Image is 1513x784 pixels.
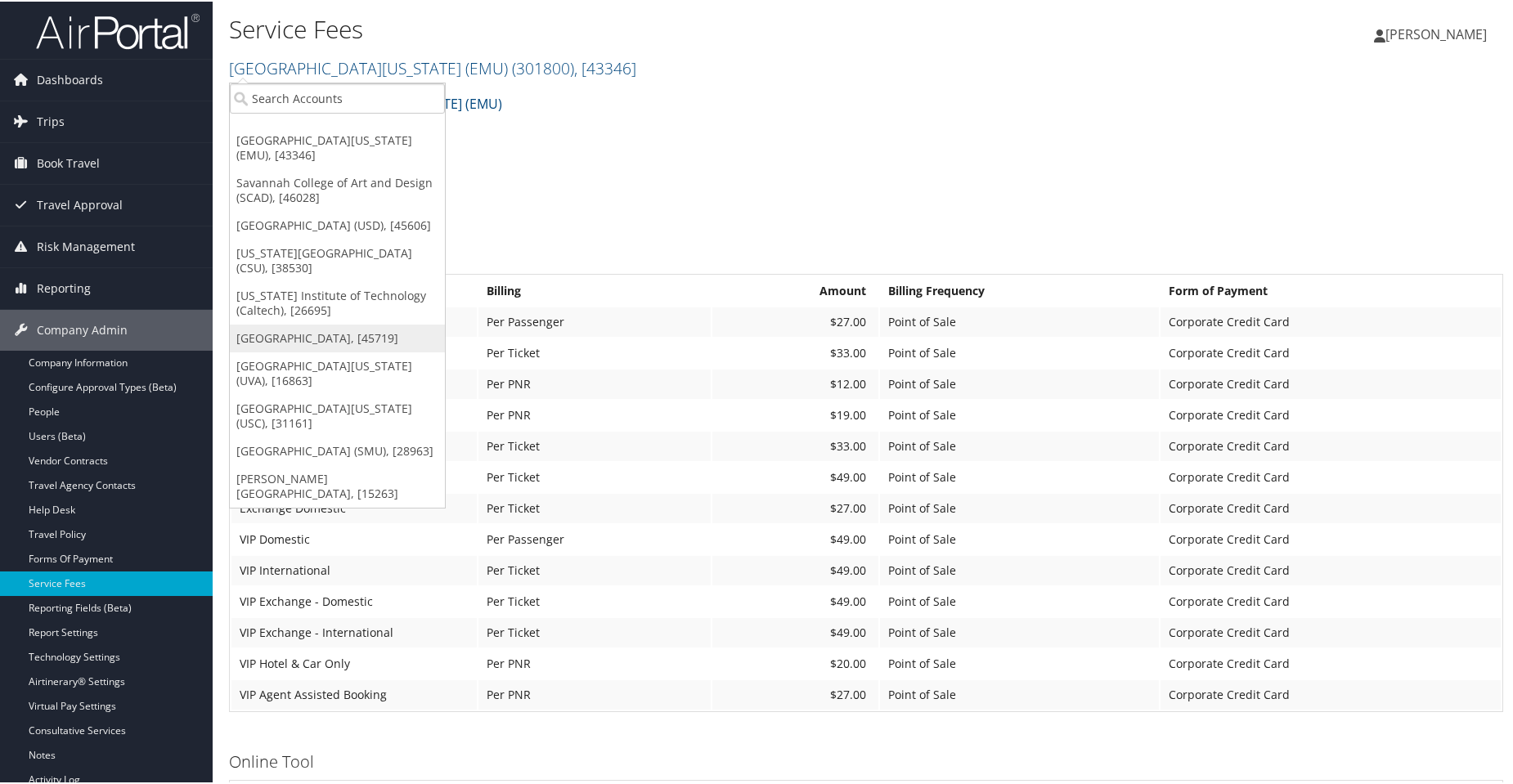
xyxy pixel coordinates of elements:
h3: Online Tool [229,749,1503,772]
td: Point of Sale [880,492,1159,522]
a: [US_STATE][GEOGRAPHIC_DATA] (CSU), [38530] [230,238,445,280]
td: Point of Sale [880,399,1159,428]
td: Per PNR [478,679,711,708]
td: Point of Sale [880,616,1159,646]
h1: Service Fees [229,11,1079,45]
td: Corporate Credit Card [1161,647,1501,677]
a: [PERSON_NAME][GEOGRAPHIC_DATA], [15263] [230,464,445,506]
td: Point of Sale [880,461,1159,491]
td: Corporate Credit Card [1161,554,1501,584]
td: Point of Sale [880,585,1159,615]
a: [GEOGRAPHIC_DATA][US_STATE] (EMU) [229,56,636,78]
td: Per Ticket [478,492,711,522]
h1: EMU pricing 2021 [229,179,1503,213]
td: Per Ticket [478,616,711,646]
td: $20.00 [712,647,878,677]
td: Corporate Credit Card [1161,585,1501,615]
a: [GEOGRAPHIC_DATA] (USD), [45606] [230,210,445,238]
a: [GEOGRAPHIC_DATA][US_STATE] (USC), [31161] [230,393,445,436]
td: Per Passenger [478,523,711,553]
td: $33.00 [712,337,878,366]
a: [GEOGRAPHIC_DATA][US_STATE] (EMU), [43346] [230,125,445,168]
td: VIP Exchange - International [231,616,477,646]
td: $33.00 [712,430,878,459]
th: Amount [712,275,878,304]
span: , [ 43346 ] [574,56,636,78]
td: Corporate Credit Card [1161,461,1501,491]
td: VIP Hotel & Car Only [231,647,477,677]
span: Company Admin [37,308,128,349]
td: $49.00 [712,554,878,584]
a: Savannah College of Art and Design (SCAD), [46028] [230,168,445,210]
td: Per PNR [478,368,711,397]
th: Billing [478,275,711,304]
th: Billing Frequency [880,275,1159,304]
td: Point of Sale [880,306,1159,335]
td: Corporate Credit Card [1161,368,1501,397]
td: Point of Sale [880,554,1159,584]
td: Per Ticket [478,430,711,459]
td: $19.00 [712,399,878,428]
td: Corporate Credit Card [1161,430,1501,459]
span: [PERSON_NAME] [1385,24,1487,42]
td: VIP Agent Assisted Booking [231,679,477,708]
td: Per Ticket [478,461,711,491]
td: $49.00 [712,523,878,553]
td: Point of Sale [880,679,1159,708]
span: Risk Management [37,225,135,266]
td: $27.00 [712,306,878,335]
td: Per Ticket [478,554,711,584]
span: Book Travel [37,141,100,182]
input: Search Accounts [230,82,445,112]
td: Point of Sale [880,430,1159,459]
td: VIP Domestic [231,523,477,553]
td: Point of Sale [880,368,1159,397]
td: $27.00 [712,679,878,708]
td: Per Ticket [478,585,711,615]
td: Corporate Credit Card [1161,492,1501,522]
td: VIP International [231,554,477,584]
a: [GEOGRAPHIC_DATA][US_STATE] (UVA), [16863] [230,351,445,393]
span: Reporting [37,267,91,307]
span: ( 301800 ) [512,56,574,78]
td: Point of Sale [880,337,1159,366]
th: Form of Payment [1161,275,1501,304]
td: Per PNR [478,399,711,428]
td: $49.00 [712,461,878,491]
h3: Full Service Agent [229,243,1503,266]
td: Per Ticket [478,337,711,366]
td: Corporate Credit Card [1161,306,1501,335]
td: Corporate Credit Card [1161,616,1501,646]
td: $27.00 [712,492,878,522]
td: Per Passenger [478,306,711,335]
img: airportal-logo.png [36,11,200,49]
span: Dashboards [37,58,103,99]
a: [GEOGRAPHIC_DATA] (SMU), [28963] [230,436,445,464]
span: Travel Approval [37,183,123,224]
a: [GEOGRAPHIC_DATA], [45719] [230,323,445,351]
td: Per PNR [478,647,711,677]
a: [US_STATE] Institute of Technology (Caltech), [26695] [230,280,445,323]
td: Corporate Credit Card [1161,399,1501,428]
td: VIP Exchange - Domestic [231,585,477,615]
td: $12.00 [712,368,878,397]
td: $49.00 [712,616,878,646]
span: Trips [37,100,65,141]
td: Point of Sale [880,647,1159,677]
td: Point of Sale [880,523,1159,553]
td: Corporate Credit Card [1161,679,1501,708]
td: Corporate Credit Card [1161,523,1501,553]
td: $49.00 [712,585,878,615]
td: Corporate Credit Card [1161,337,1501,366]
a: [PERSON_NAME] [1374,8,1503,57]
